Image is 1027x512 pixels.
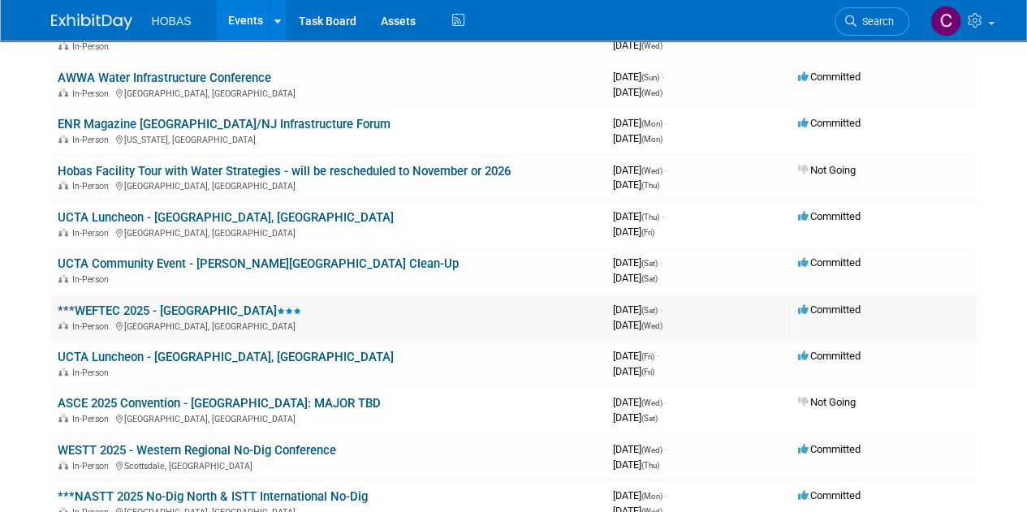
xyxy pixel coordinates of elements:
[58,414,68,422] img: In-Person Event
[58,179,600,191] div: [GEOGRAPHIC_DATA], [GEOGRAPHIC_DATA]
[641,461,659,470] span: (Thu)
[58,132,600,145] div: [US_STATE], [GEOGRAPHIC_DATA]
[798,443,861,455] span: Committed
[665,443,667,455] span: -
[58,210,394,225] a: UCTA Luncheon - [GEOGRAPHIC_DATA], [GEOGRAPHIC_DATA]
[72,368,114,378] span: In-Person
[72,228,114,239] span: In-Person
[641,352,654,361] span: (Fri)
[58,274,68,282] img: In-Person Event
[665,164,667,176] span: -
[58,411,600,424] div: [GEOGRAPHIC_DATA], [GEOGRAPHIC_DATA]
[72,461,114,471] span: In-Person
[641,368,654,376] span: (Fri)
[58,71,271,85] a: AWWA Water Infrastructure Conference
[641,414,658,423] span: (Sat)
[72,414,114,424] span: In-Person
[613,489,667,501] span: [DATE]
[58,443,336,458] a: WESTT 2025 - Western Regional No-Dig Conference
[641,228,654,237] span: (Fri)
[798,489,861,501] span: Committed
[665,117,667,129] span: -
[613,411,658,424] span: [DATE]
[72,321,114,332] span: In-Person
[58,135,68,143] img: In-Person Event
[835,7,909,36] a: Search
[58,458,600,471] div: Scottsdale, [GEOGRAPHIC_DATA]
[641,119,662,128] span: (Mon)
[641,88,662,97] span: (Wed)
[641,41,662,50] span: (Wed)
[613,179,659,191] span: [DATE]
[798,164,856,176] span: Not Going
[798,350,861,362] span: Committed
[613,396,667,408] span: [DATE]
[665,489,667,501] span: -
[660,303,662,316] span: -
[641,306,658,315] span: (Sat)
[613,132,662,144] span: [DATE]
[58,303,301,318] a: ***WEFTEC 2025 - [GEOGRAPHIC_DATA]
[798,303,861,316] span: Committed
[58,164,511,179] a: Hobas Facility Tour with Water Strategies - will be rescheduled to November or 2026
[58,350,394,364] a: UCTA Luncheon - [GEOGRAPHIC_DATA], [GEOGRAPHIC_DATA]
[641,445,662,454] span: (Wed)
[641,321,662,330] span: (Wed)
[58,117,391,131] a: ENR Magazine [GEOGRAPHIC_DATA]/NJ Infrastructure Forum
[72,88,114,99] span: In-Person
[58,226,600,239] div: [GEOGRAPHIC_DATA], [GEOGRAPHIC_DATA]
[660,256,662,269] span: -
[641,213,659,222] span: (Thu)
[613,164,667,176] span: [DATE]
[58,41,68,49] img: In-Person Event
[72,181,114,191] span: In-Person
[58,489,368,504] a: ***NASTT 2025 No-Dig North & ISTT International No-Dig
[857,15,894,28] span: Search
[613,303,662,316] span: [DATE]
[613,210,664,222] span: [DATE]
[58,461,68,469] img: In-Person Event
[613,256,662,269] span: [DATE]
[72,41,114,52] span: In-Person
[613,443,667,455] span: [DATE]
[641,274,658,283] span: (Sat)
[641,259,658,268] span: (Sat)
[641,135,662,144] span: (Mon)
[662,71,664,83] span: -
[152,15,192,28] span: HOBAS
[798,210,861,222] span: Committed
[58,396,381,411] a: ASCE 2025 Convention - [GEOGRAPHIC_DATA]: MAJOR TBD
[613,86,662,98] span: [DATE]
[641,492,662,501] span: (Mon)
[58,368,68,376] img: In-Person Event
[72,274,114,285] span: In-Person
[798,256,861,269] span: Committed
[58,256,459,271] a: UCTA Community Event - [PERSON_NAME][GEOGRAPHIC_DATA] Clean-Up
[662,210,664,222] span: -
[72,135,114,145] span: In-Person
[58,181,68,189] img: In-Person Event
[798,71,861,83] span: Committed
[641,166,662,175] span: (Wed)
[930,6,961,37] img: Cole Grinnell
[613,350,659,362] span: [DATE]
[641,73,659,82] span: (Sun)
[58,88,68,97] img: In-Person Event
[58,319,600,332] div: [GEOGRAPHIC_DATA], [GEOGRAPHIC_DATA]
[58,228,68,236] img: In-Person Event
[798,396,856,408] span: Not Going
[58,321,68,329] img: In-Person Event
[613,39,662,51] span: [DATE]
[613,458,659,471] span: [DATE]
[613,226,654,238] span: [DATE]
[51,14,132,30] img: ExhibitDay
[641,398,662,407] span: (Wed)
[613,71,664,83] span: [DATE]
[58,86,600,99] div: [GEOGRAPHIC_DATA], [GEOGRAPHIC_DATA]
[613,365,654,377] span: [DATE]
[798,117,861,129] span: Committed
[665,396,667,408] span: -
[613,272,658,284] span: [DATE]
[613,319,662,331] span: [DATE]
[613,117,667,129] span: [DATE]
